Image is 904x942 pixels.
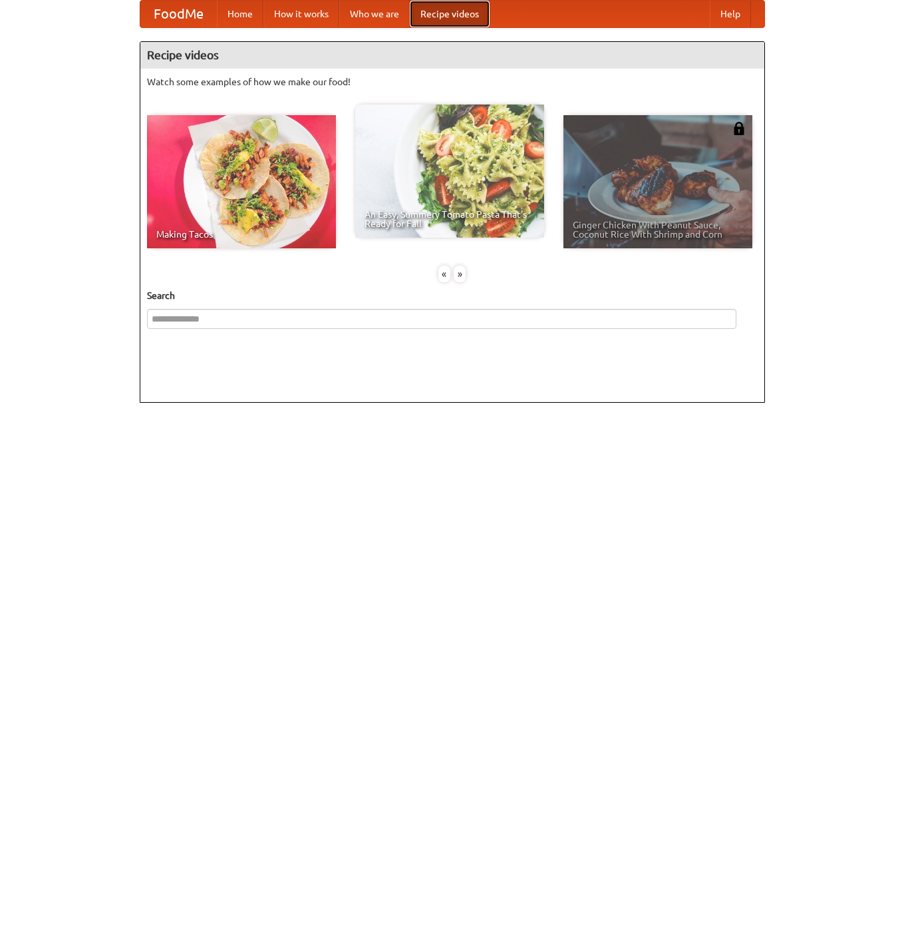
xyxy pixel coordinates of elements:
div: « [438,266,450,282]
div: » [454,266,466,282]
a: FoodMe [140,1,217,27]
a: How it works [263,1,339,27]
a: Home [217,1,263,27]
img: 483408.png [732,122,746,135]
h5: Search [147,289,758,302]
span: An Easy, Summery Tomato Pasta That's Ready for Fall [365,210,535,228]
a: Recipe videos [410,1,490,27]
h4: Recipe videos [140,42,764,69]
a: Who we are [339,1,410,27]
span: Making Tacos [156,230,327,239]
a: Making Tacos [147,115,336,248]
a: Help [710,1,751,27]
p: Watch some examples of how we make our food! [147,75,758,89]
a: An Easy, Summery Tomato Pasta That's Ready for Fall [355,105,544,238]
